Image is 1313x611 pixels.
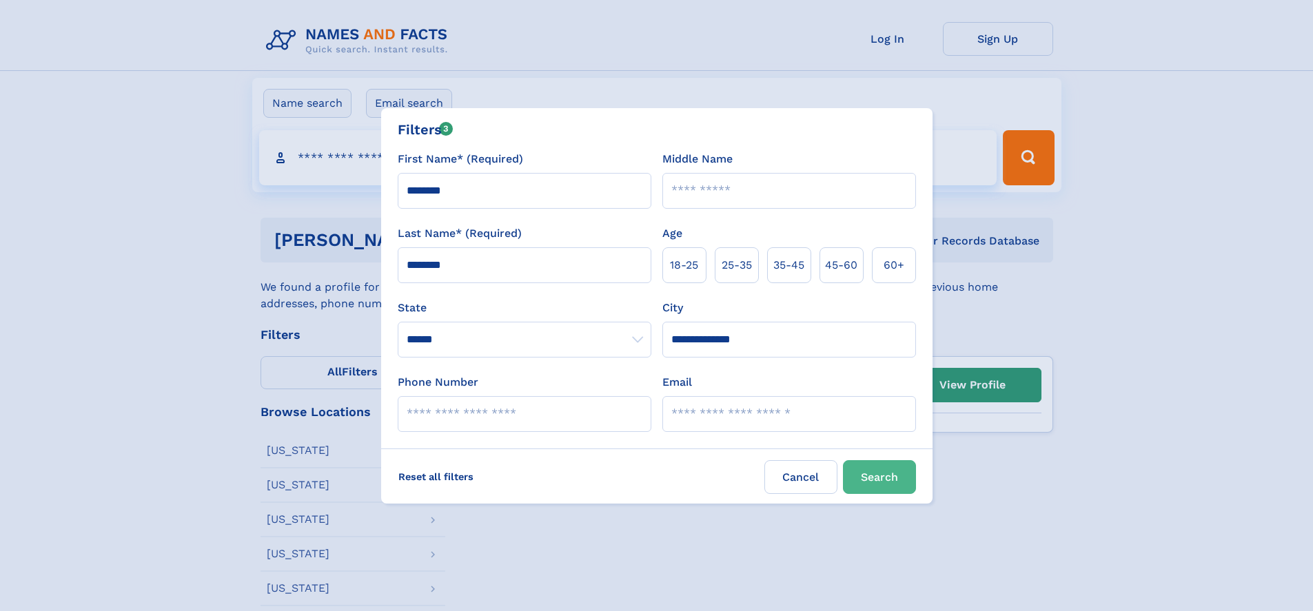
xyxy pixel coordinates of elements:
[662,374,692,391] label: Email
[843,460,916,494] button: Search
[662,151,733,167] label: Middle Name
[398,119,454,140] div: Filters
[398,151,523,167] label: First Name* (Required)
[773,257,804,273] span: 35‑45
[662,225,682,242] label: Age
[884,257,904,273] span: 60+
[398,300,651,316] label: State
[825,257,857,273] span: 45‑60
[389,460,482,493] label: Reset all filters
[722,257,752,273] span: 25‑35
[398,374,478,391] label: Phone Number
[764,460,837,494] label: Cancel
[670,257,698,273] span: 18‑25
[662,300,683,316] label: City
[398,225,522,242] label: Last Name* (Required)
